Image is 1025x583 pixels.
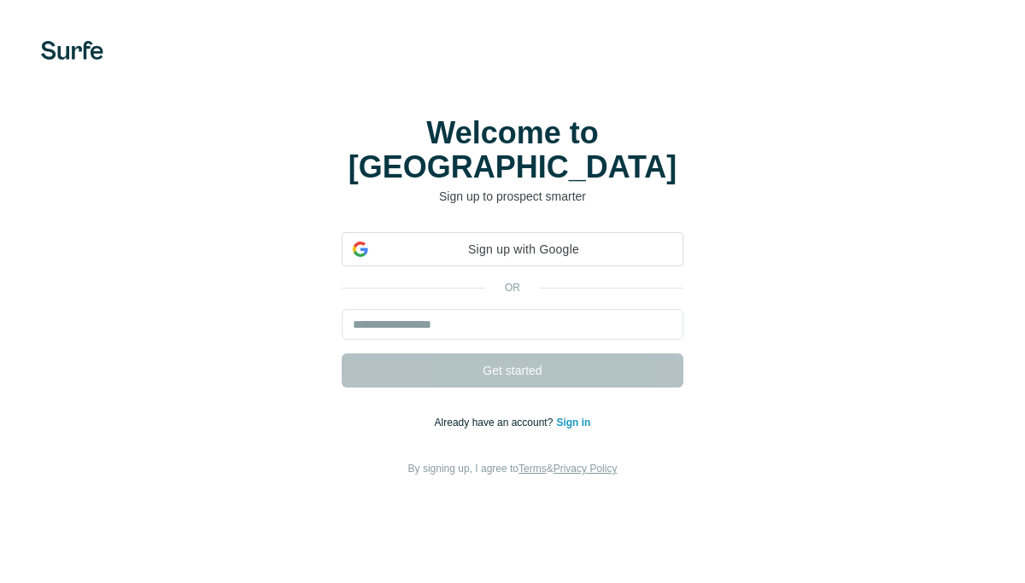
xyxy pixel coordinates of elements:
[518,463,547,475] a: Terms
[342,188,683,205] p: Sign up to prospect smarter
[342,232,683,266] div: Sign up with Google
[435,417,557,429] span: Already have an account?
[485,280,540,295] p: or
[408,463,618,475] span: By signing up, I agree to &
[556,417,590,429] a: Sign in
[553,463,618,475] a: Privacy Policy
[375,241,672,259] span: Sign up with Google
[41,41,103,60] img: Surfe's logo
[342,116,683,184] h1: Welcome to [GEOGRAPHIC_DATA]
